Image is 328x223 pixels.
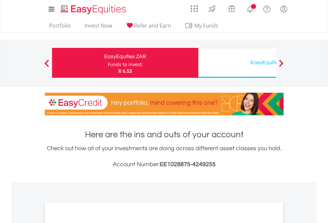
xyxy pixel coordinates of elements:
button: Previous [40,63,53,69]
a: Notifications [241,2,258,15]
div: Check out how all of your investments are doing across different asset classes you hold. [45,144,284,169]
img: EasyCredit Promotion Banner [45,93,284,115]
span: My Funds [185,21,228,30]
a: Portfolio [46,22,74,33]
button: Next [275,63,288,69]
a: FAQ's and Support [258,2,275,15]
a: AppsGrid [186,2,202,12]
h3: Account Number: [45,160,284,169]
div: EasyEquities ZAR [56,52,194,61]
div: Funds to invest: [108,61,143,68]
img: thrive-v2.svg [207,3,218,14]
a: My Profile [275,2,292,16]
h1: Here are the ins and outs of your account [45,129,284,141]
span: EE1028875-4249255 [160,161,216,167]
a: Invest Now [82,22,115,33]
img: vouchers-v2.svg [226,3,237,14]
a: Refer and Earn [123,22,174,33]
a: Home page [58,2,129,15]
img: EasyEquities_Logo.png [59,4,129,15]
span: Refer and Earn [134,22,171,29]
img: grid-menu-icon.svg [191,5,198,12]
a: Vouchers [222,2,241,14]
span: R 6.53 [118,68,132,74]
